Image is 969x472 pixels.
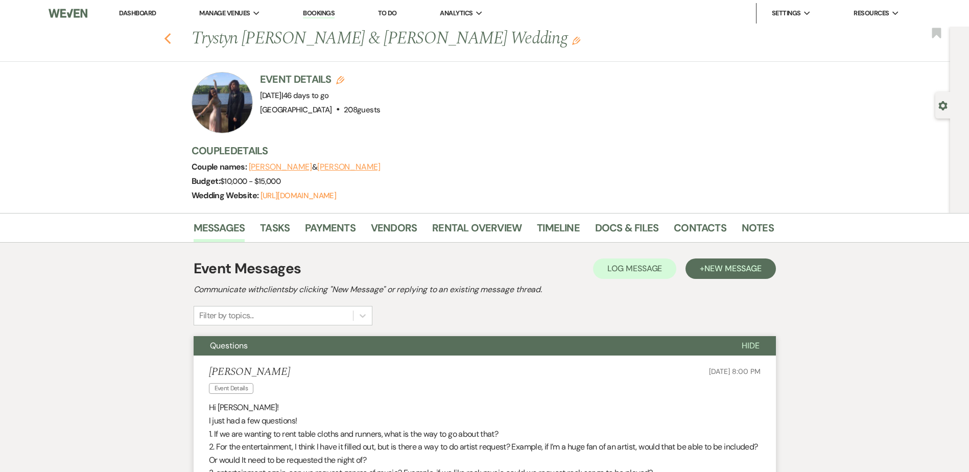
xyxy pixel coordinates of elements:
[742,340,760,351] span: Hide
[305,220,356,242] a: Payments
[709,367,760,376] span: [DATE] 8:00 PM
[199,8,250,18] span: Manage Venues
[192,190,261,201] span: Wedding Website:
[281,90,329,101] span: |
[725,336,776,356] button: Hide
[432,220,522,242] a: Rental Overview
[704,263,761,274] span: New Message
[192,144,764,158] h3: Couple Details
[192,176,221,186] span: Budget:
[119,9,156,17] a: Dashboard
[378,9,397,17] a: To Do
[371,220,417,242] a: Vendors
[192,27,649,51] h1: Trystyn [PERSON_NAME] & [PERSON_NAME] Wedding
[192,161,249,172] span: Couple names:
[938,100,948,110] button: Open lead details
[260,90,329,101] span: [DATE]
[209,401,761,414] p: Hi [PERSON_NAME]!
[344,105,380,115] span: 208 guests
[303,9,335,18] a: Bookings
[199,310,254,322] div: Filter by topics...
[260,220,290,242] a: Tasks
[674,220,726,242] a: Contacts
[260,105,332,115] span: [GEOGRAPHIC_DATA]
[317,163,381,171] button: [PERSON_NAME]
[260,72,381,86] h3: Event Details
[249,163,312,171] button: [PERSON_NAME]
[194,284,776,296] h2: Communicate with clients by clicking "New Message" or replying to an existing message thread.
[607,263,662,274] span: Log Message
[440,8,472,18] span: Analytics
[194,336,725,356] button: Questions
[593,258,676,279] button: Log Message
[537,220,580,242] a: Timeline
[209,366,290,379] h5: [PERSON_NAME]
[283,90,329,101] span: 46 days to go
[572,36,580,45] button: Edit
[854,8,889,18] span: Resources
[209,440,761,466] p: 2. For the entertainment, I think I have it filled out, but is there a way to do artist request? ...
[595,220,658,242] a: Docs & Files
[209,383,254,394] span: Event Details
[194,258,301,279] h1: Event Messages
[210,340,248,351] span: Questions
[209,428,761,441] p: 1. If we are wanting to rent table cloths and runners, what is the way to go about that?
[261,191,336,201] a: [URL][DOMAIN_NAME]
[772,8,801,18] span: Settings
[249,162,381,172] span: &
[686,258,775,279] button: +New Message
[220,176,280,186] span: $10,000 - $15,000
[194,220,245,242] a: Messages
[209,414,761,428] p: I just had a few questions!
[742,220,774,242] a: Notes
[49,3,87,24] img: Weven Logo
